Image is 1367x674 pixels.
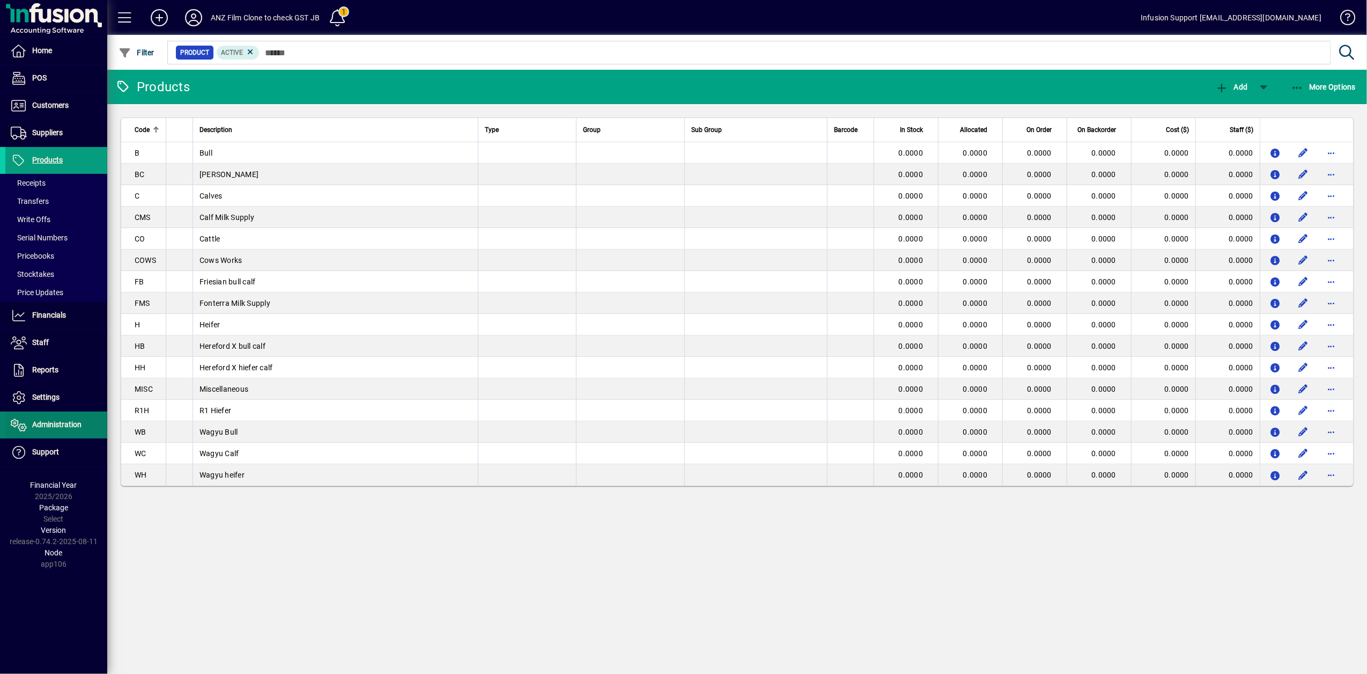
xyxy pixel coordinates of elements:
[963,363,988,372] span: 0.0000
[199,235,220,243] span: Cattle
[1092,299,1117,307] span: 0.0000
[1295,380,1312,398] button: Edit
[1028,299,1052,307] span: 0.0000
[1195,142,1260,164] td: 0.0000
[1028,342,1052,350] span: 0.0000
[1195,271,1260,292] td: 0.0000
[899,149,923,157] span: 0.0000
[583,124,678,136] div: Group
[1322,187,1340,204] button: More options
[32,338,49,347] span: Staff
[1131,314,1195,335] td: 0.0000
[5,265,107,283] a: Stocktakes
[199,471,245,479] span: Wagyu heifer
[963,277,988,286] span: 0.0000
[1322,445,1340,462] button: More options
[1166,124,1189,136] span: Cost ($)
[199,256,242,265] span: Cows Works
[1230,124,1253,136] span: Staff ($)
[135,406,150,415] span: R1H
[135,449,146,458] span: WC
[691,124,821,136] div: Sub Group
[32,311,66,319] span: Financials
[960,124,987,136] span: Allocated
[1131,378,1195,400] td: 0.0000
[1092,406,1117,415] span: 0.0000
[1322,144,1340,162] button: More options
[1295,273,1312,290] button: Edit
[11,215,50,224] span: Write Offs
[116,43,157,62] button: Filter
[899,406,923,415] span: 0.0000
[32,74,47,82] span: POS
[199,299,270,307] span: Fonterra Milk Supply
[1332,2,1354,37] a: Knowledge Base
[5,210,107,229] a: Write Offs
[963,471,988,479] span: 0.0000
[5,65,107,92] a: POS
[1009,124,1061,136] div: On Order
[199,449,239,458] span: Wagyu Calf
[5,174,107,192] a: Receipts
[963,192,988,200] span: 0.0000
[135,235,145,243] span: CO
[1288,77,1359,97] button: More Options
[1322,423,1340,441] button: More options
[1295,338,1312,355] button: Edit
[5,329,107,356] a: Staff
[135,342,145,350] span: HB
[221,49,243,56] span: Active
[1295,230,1312,247] button: Edit
[32,393,60,401] span: Settings
[1077,124,1116,136] span: On Backorder
[963,320,988,329] span: 0.0000
[1092,277,1117,286] span: 0.0000
[1195,185,1260,207] td: 0.0000
[963,449,988,458] span: 0.0000
[1092,149,1117,157] span: 0.0000
[1322,316,1340,333] button: More options
[199,320,220,329] span: Heifer
[5,439,107,466] a: Support
[1092,471,1117,479] span: 0.0000
[1322,252,1340,269] button: More options
[899,449,923,458] span: 0.0000
[881,124,933,136] div: In Stock
[1028,449,1052,458] span: 0.0000
[5,302,107,329] a: Financials
[1028,406,1052,415] span: 0.0000
[5,247,107,265] a: Pricebooks
[1295,466,1312,483] button: Edit
[1026,124,1052,136] span: On Order
[1131,271,1195,292] td: 0.0000
[1322,359,1340,376] button: More options
[1295,445,1312,462] button: Edit
[1131,335,1195,357] td: 0.0000
[1131,400,1195,421] td: 0.0000
[1322,466,1340,483] button: More options
[899,471,923,479] span: 0.0000
[1322,166,1340,183] button: More options
[32,46,52,55] span: Home
[1028,363,1052,372] span: 0.0000
[963,149,988,157] span: 0.0000
[1195,207,1260,228] td: 0.0000
[31,481,77,489] span: Financial Year
[1092,385,1117,393] span: 0.0000
[217,46,260,60] mat-chip: Activation Status: Active
[32,156,63,164] span: Products
[1028,256,1052,265] span: 0.0000
[199,124,232,136] span: Description
[963,428,988,436] span: 0.0000
[899,299,923,307] span: 0.0000
[1028,320,1052,329] span: 0.0000
[1195,464,1260,486] td: 0.0000
[1092,320,1117,329] span: 0.0000
[135,213,151,222] span: CMS
[1213,77,1250,97] button: Add
[1295,295,1312,312] button: Edit
[1322,230,1340,247] button: More options
[1195,378,1260,400] td: 0.0000
[32,101,69,109] span: Customers
[1131,164,1195,185] td: 0.0000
